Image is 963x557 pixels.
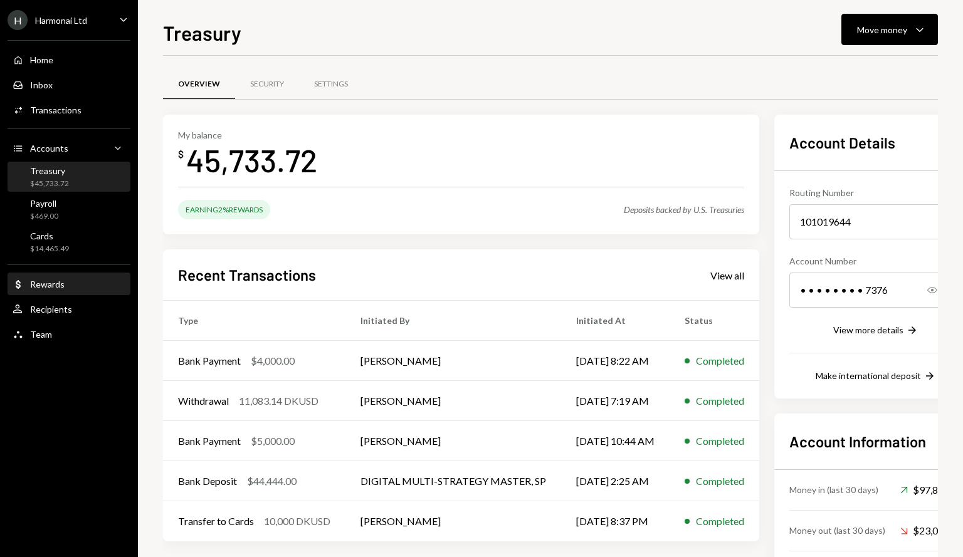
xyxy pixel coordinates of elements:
[710,268,744,282] a: View all
[345,341,561,381] td: [PERSON_NAME]
[178,434,241,449] div: Bank Payment
[789,254,962,268] div: Account Number
[789,186,962,199] div: Routing Number
[8,273,130,295] a: Rewards
[8,48,130,71] a: Home
[833,324,918,338] button: View more details
[561,381,670,421] td: [DATE] 7:19 AM
[8,323,130,345] a: Team
[35,15,87,26] div: Harmonai Ltd
[30,231,69,241] div: Cards
[8,194,130,224] a: Payroll$469.00
[178,200,270,219] div: Earning 2% Rewards
[186,140,317,180] div: 45,733.72
[30,55,53,65] div: Home
[345,461,561,501] td: DIGITAL MULTI-STRATEGY MASTER, SP
[264,514,330,529] div: 10,000 DKUSD
[30,329,52,340] div: Team
[251,353,295,368] div: $4,000.00
[8,162,130,192] a: Treasury$45,733.72
[696,514,744,529] div: Completed
[30,165,69,176] div: Treasury
[247,474,297,489] div: $44,444.00
[178,148,184,160] div: $
[345,301,561,341] th: Initiated By
[178,353,241,368] div: Bank Payment
[30,279,65,289] div: Rewards
[251,434,295,449] div: $5,000.00
[8,137,130,159] a: Accounts
[561,341,670,381] td: [DATE] 8:22 AM
[789,132,962,153] h2: Account Details
[250,79,284,90] div: Security
[178,79,220,90] div: Overview
[30,105,82,115] div: Transactions
[561,501,670,541] td: [DATE] 8:37 PM
[178,514,254,529] div: Transfer to Cards
[624,204,744,215] div: Deposits backed by U.S. Treasuries
[789,431,962,452] h2: Account Information
[178,130,317,140] div: My balance
[30,143,68,154] div: Accounts
[30,304,72,315] div: Recipients
[696,393,744,409] div: Completed
[710,269,744,282] div: View all
[8,298,130,320] a: Recipients
[789,204,962,239] div: 101019644
[30,198,58,209] div: Payroll
[30,179,69,189] div: $45,733.72
[345,501,561,541] td: [PERSON_NAME]
[314,79,348,90] div: Settings
[841,14,938,45] button: Move money
[30,211,58,222] div: $469.00
[789,524,885,537] div: Money out (last 30 days)
[8,10,28,30] div: H
[857,23,907,36] div: Move money
[163,20,241,45] h1: Treasury
[8,73,130,96] a: Inbox
[30,244,69,254] div: $14,465.49
[178,264,316,285] h2: Recent Transactions
[900,482,962,497] div: $97,833.36
[239,393,318,409] div: 11,083.14 DKUSD
[696,353,744,368] div: Completed
[816,370,936,383] button: Make international deposit
[789,483,878,496] div: Money in (last 30 days)
[833,325,903,335] div: View more details
[235,68,299,100] a: Security
[561,421,670,461] td: [DATE] 10:44 AM
[8,227,130,257] a: Cards$14,465.49
[696,434,744,449] div: Completed
[670,301,759,341] th: Status
[345,421,561,461] td: [PERSON_NAME]
[816,370,921,381] div: Make international deposit
[561,461,670,501] td: [DATE] 2:25 AM
[30,80,53,90] div: Inbox
[163,301,345,341] th: Type
[178,474,237,489] div: Bank Deposit
[561,301,670,341] th: Initiated At
[696,474,744,489] div: Completed
[345,381,561,421] td: [PERSON_NAME]
[789,273,962,308] div: • • • • • • • • 7376
[299,68,363,100] a: Settings
[163,68,235,100] a: Overview
[178,393,229,409] div: Withdrawal
[900,523,962,538] div: $23,047.32
[8,98,130,121] a: Transactions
